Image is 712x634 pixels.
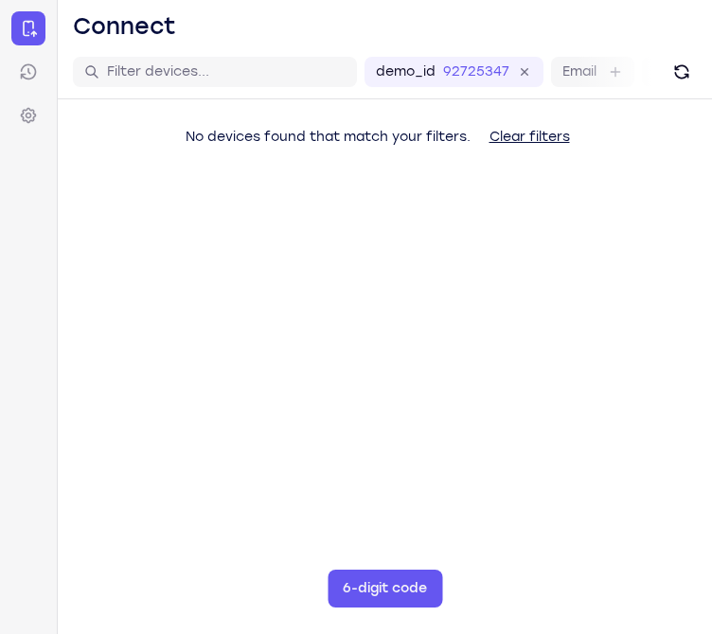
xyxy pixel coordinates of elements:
[328,570,442,608] button: 6-digit code
[376,62,436,81] label: demo_id
[11,98,45,132] a: Settings
[474,118,585,156] button: Clear filters
[667,57,697,87] button: Refresh
[186,129,471,145] span: No devices found that match your filters.
[562,62,596,81] label: Email
[11,55,45,89] a: Sessions
[11,11,45,45] a: Connect
[107,62,346,81] input: Filter devices...
[73,11,176,42] h1: Connect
